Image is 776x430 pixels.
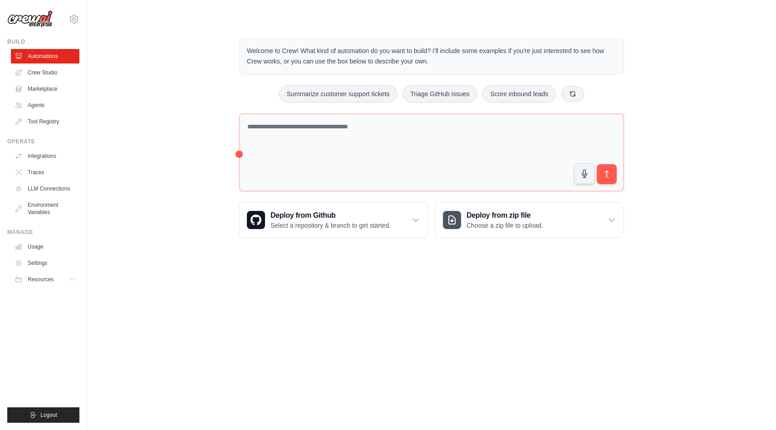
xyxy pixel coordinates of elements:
[7,38,79,45] div: Build
[11,165,79,180] a: Traces
[11,149,79,163] a: Integrations
[7,138,79,145] div: Operate
[11,239,79,254] a: Usage
[270,221,391,230] p: Select a repository & branch to get started.
[11,98,79,112] a: Agents
[28,276,54,283] span: Resources
[11,114,79,129] a: Tool Registry
[403,85,477,103] button: Triage GitHub issues
[11,181,79,196] a: LLM Connections
[11,272,79,287] button: Resources
[7,407,79,423] button: Logout
[7,10,53,28] img: Logo
[467,210,543,221] h3: Deploy from zip file
[7,229,79,236] div: Manage
[247,46,616,67] p: Welcome to Crew! What kind of automation do you want to build? I'll include some examples if you'...
[270,210,391,221] h3: Deploy from Github
[467,221,543,230] p: Choose a zip file to upload.
[11,82,79,96] a: Marketplace
[40,411,57,419] span: Logout
[482,85,556,103] button: Score inbound leads
[279,85,397,103] button: Summarize customer support tickets
[11,198,79,220] a: Environment Variables
[11,256,79,270] a: Settings
[11,49,79,64] a: Automations
[11,65,79,80] a: Crew Studio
